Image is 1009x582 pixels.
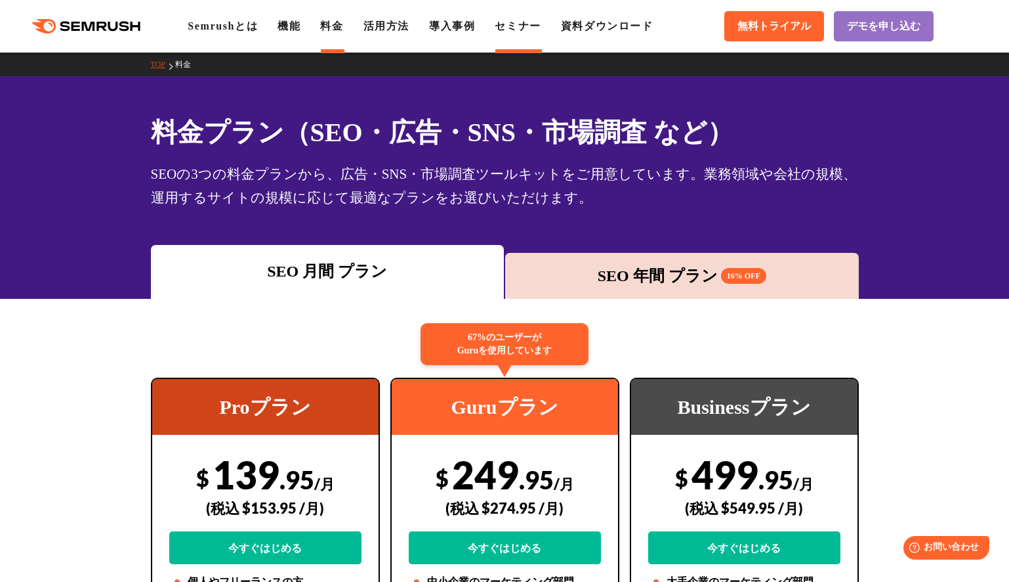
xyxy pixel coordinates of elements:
a: デモを申し込む [834,11,934,41]
div: SEOの3つの料金プランから、広告・SNS・市場調査ツールキットをご用意しています。業務領域や会社の規模、運用するサイトの規模に応じて最適なプランをお選びいただけます。 [151,162,859,210]
span: $ [675,464,688,491]
div: ドメイン: [DOMAIN_NAME] [34,34,152,46]
img: logo_orange.svg [21,21,31,32]
a: 無料トライアル [724,11,824,41]
div: Proプラン [152,379,379,435]
span: /月 [793,475,813,493]
span: デモを申し込む [847,20,920,34]
a: セミナー [495,20,541,32]
div: キーワード流入 [152,79,211,87]
a: 機能 [278,20,300,32]
a: 料金 [175,60,201,69]
div: (税込 $274.95 /月) [409,485,601,531]
span: 無料トライアル [737,20,811,34]
div: (税込 $549.95 /月) [648,485,840,531]
a: Semrushとは [188,20,258,32]
div: SEO 年間 プラン [512,264,852,288]
div: ドメイン概要 [59,79,110,87]
a: 活用方法 [363,20,409,32]
a: 導入事例 [429,20,475,32]
div: (税込 $153.95 /月) [169,485,361,531]
span: .95 [519,464,554,495]
span: /月 [554,475,574,493]
a: 今すぐはじめる [409,531,601,564]
img: website_grey.svg [21,34,31,46]
img: tab_domain_overview_orange.svg [45,78,55,88]
div: 139 [169,451,361,564]
span: $ [436,464,449,491]
a: 今すぐはじめる [648,531,840,564]
span: 16% OFF [721,268,766,284]
span: .95 [279,464,314,495]
div: Guruプラン [392,379,618,435]
div: 499 [648,451,840,564]
div: 249 [409,451,601,564]
a: 今すぐはじめる [169,531,361,564]
span: /月 [314,475,335,493]
div: 67%のユーザーが Guruを使用しています [421,323,588,365]
a: 資料ダウンロード [561,20,653,32]
div: SEO 月間 プラン [157,259,498,283]
img: tab_keywords_by_traffic_grey.svg [138,78,148,88]
iframe: Help widget launcher [892,531,995,568]
h1: 料金プラン（SEO・広告・SNS・市場調査 など） [151,113,859,152]
a: 料金 [320,20,343,32]
span: .95 [758,464,793,495]
div: v 4.0.25 [37,21,64,32]
span: $ [196,464,209,491]
a: TOP [151,60,175,69]
div: Businessプラン [631,379,857,435]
